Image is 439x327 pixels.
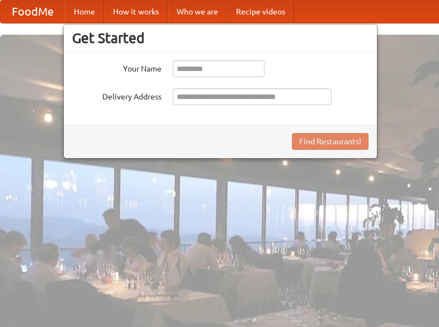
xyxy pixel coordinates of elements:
[72,30,369,46] h3: Get Started
[292,133,369,150] button: Find Restaurants!
[1,1,65,23] a: FoodMe
[65,1,104,23] a: Home
[168,1,227,23] a: Who we are
[104,1,168,23] a: How it works
[72,60,162,74] label: Your Name
[227,1,294,23] a: Recipe videos
[72,88,162,102] label: Delivery Address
